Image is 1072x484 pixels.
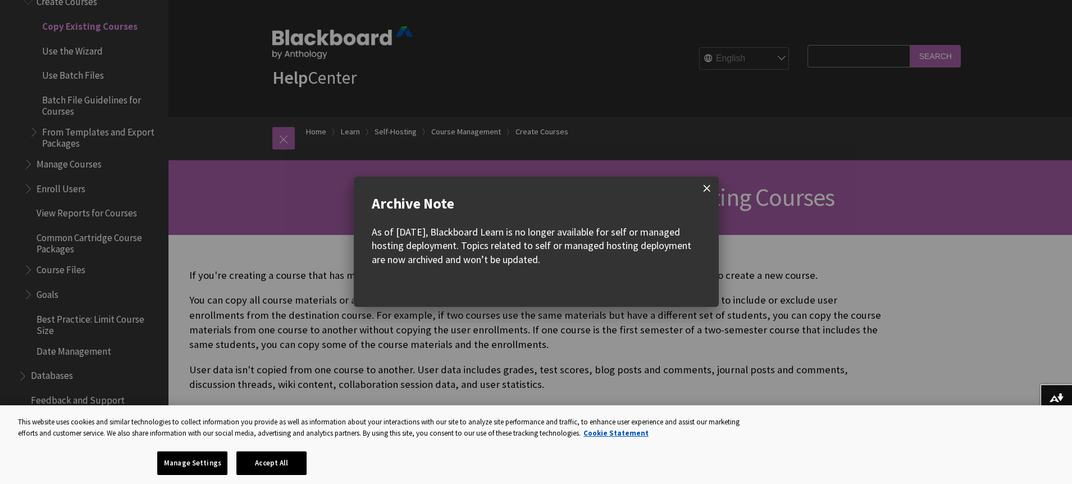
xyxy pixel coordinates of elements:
button: Accept All [236,451,307,475]
div: This website uses cookies and similar technologies to collect information you provide as well as ... [18,417,750,438]
button: Manage Settings [157,451,227,475]
a: More information about your privacy, opens in a new tab [583,428,649,438]
div: As of [DATE], Blackboard Learn is no longer available for self or managed hosting deployment. Top... [372,225,701,266]
div: Archive Note [372,194,701,212]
